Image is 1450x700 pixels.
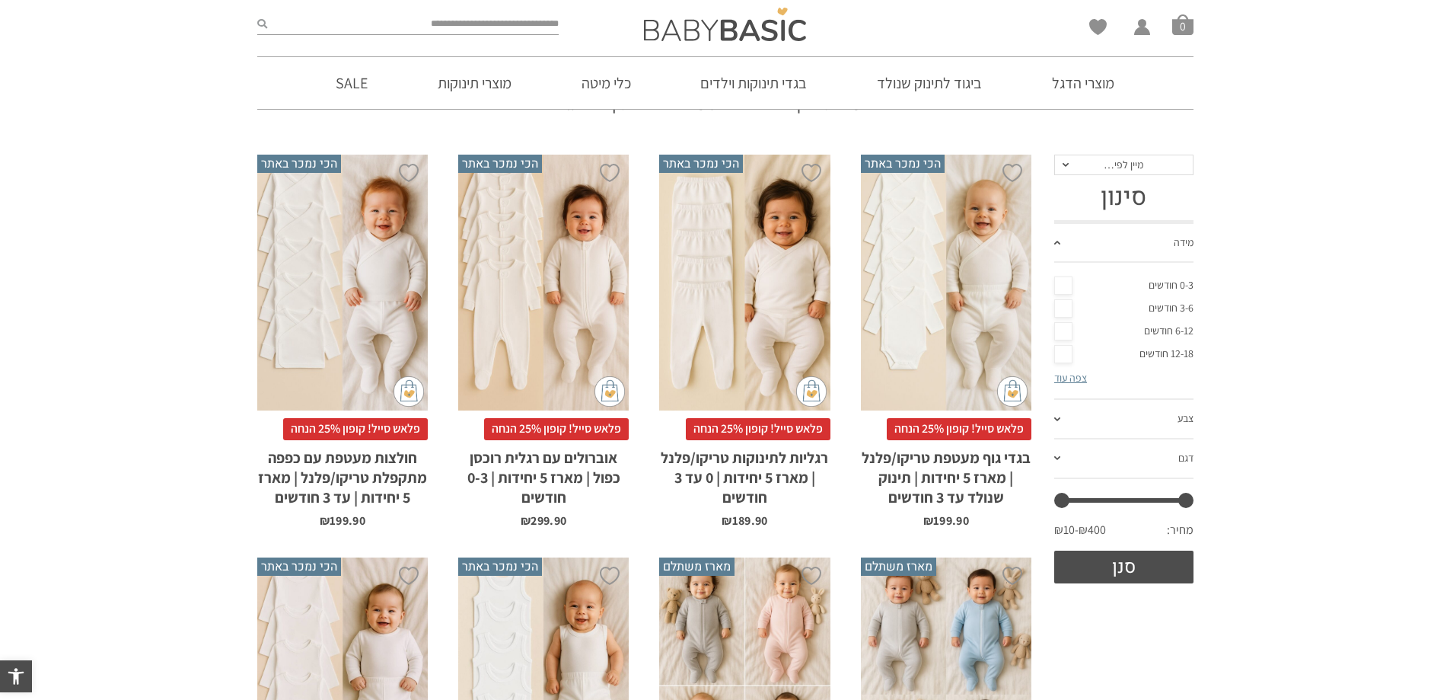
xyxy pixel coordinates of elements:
[997,376,1028,407] img: cat-mini-atc.png
[458,155,542,173] span: הכי נמכר באתר
[1054,400,1193,439] a: צבע
[257,558,341,576] span: הכי נמכר באתר
[1054,183,1193,212] h3: סינון
[1054,439,1193,479] a: דגם
[521,513,566,529] bdi: 299.90
[313,57,390,109] a: SALE
[484,418,629,439] span: פלאש סייל! קופון 25% הנחה
[677,57,830,109] a: בגדי תינוקות וילדים
[1089,19,1107,35] a: Wishlist
[1054,551,1193,583] button: סנן
[644,8,806,41] img: Baby Basic בגדי תינוקות וילדים אונליין
[796,376,827,407] img: cat-mini-atc.png
[594,376,625,407] img: cat-mini-atc.png
[1079,522,1106,539] span: ₪400
[1054,518,1193,550] div: מחיר: —
[1172,14,1193,35] a: סל קניות0
[458,558,542,576] span: הכי נמכר באתר
[887,418,1031,439] span: פלאש סייל! קופון 25% הנחה
[521,513,531,529] span: ₪
[394,376,424,407] img: cat-mini-atc.png
[559,57,654,109] a: כלי מיטה
[1054,371,1087,385] a: צפה עוד
[1172,14,1193,35] span: סל קניות
[320,513,330,529] span: ₪
[1054,522,1079,539] span: ₪10
[1054,224,1193,264] a: מידה
[458,155,629,527] a: הכי נמכר באתר אוברולים עם רגלית רוכסן כפול | מארז 5 יחידות | 0-3 חודשים פלאש סייל! קופון 25% הנחה...
[1104,158,1143,171] span: מיין לפי…
[923,513,933,529] span: ₪
[283,418,428,439] span: פלאש סייל! קופון 25% הנחה
[722,513,767,529] bdi: 189.90
[923,513,969,529] bdi: 199.90
[659,440,830,507] h2: רגליות לתינוקות טריקו/פלנל | מארז 5 יחידות | 0 עד 3 חודשים
[1054,297,1193,320] a: 3-6 חודשים
[1089,19,1107,40] span: Wishlist
[854,57,1005,109] a: ביגוד לתינוק שנולד
[861,440,1031,507] h2: בגדי גוף מעטפת טריקו/פלנל | מארז 5 יחידות | תינוק שנולד עד 3 חודשים
[257,440,428,507] h2: חולצות מעטפת עם כפפה מתקפלת טריקו/פלנל | מארז 5 יחידות | עד 3 חודשים
[861,155,945,173] span: הכי נמכר באתר
[1054,320,1193,343] a: 6-12 חודשים
[1054,343,1193,366] a: 12-18 חודשים
[1029,57,1137,109] a: מוצרי הדגל
[722,513,731,529] span: ₪
[659,558,735,576] span: מארז משתלם
[861,155,1031,527] a: הכי נמכר באתר בגדי גוף מעטפת טריקו/פלנל | מארז 5 יחידות | תינוק שנולד עד 3 חודשים פלאש סייל! קופו...
[1054,274,1193,297] a: 0-3 חודשים
[686,418,830,439] span: פלאש סייל! קופון 25% הנחה
[257,155,428,527] a: הכי נמכר באתר חולצות מעטפת עם כפפה מתקפלת טריקו/פלנל | מארז 5 יחידות | עד 3 חודשים פלאש סייל! קופ...
[415,57,534,109] a: מוצרי תינוקות
[861,558,936,576] span: מארז משתלם
[320,513,365,529] bdi: 199.90
[257,155,341,173] span: הכי נמכר באתר
[458,440,629,507] h2: אוברולים עם רגלית רוכסן כפול | מארז 5 יחידות | 0-3 חודשים
[659,155,830,527] a: הכי נמכר באתר רגליות לתינוקות טריקו/פלנל | מארז 5 יחידות | 0 עד 3 חודשים פלאש סייל! קופון 25% הנח...
[659,155,743,173] span: הכי נמכר באתר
